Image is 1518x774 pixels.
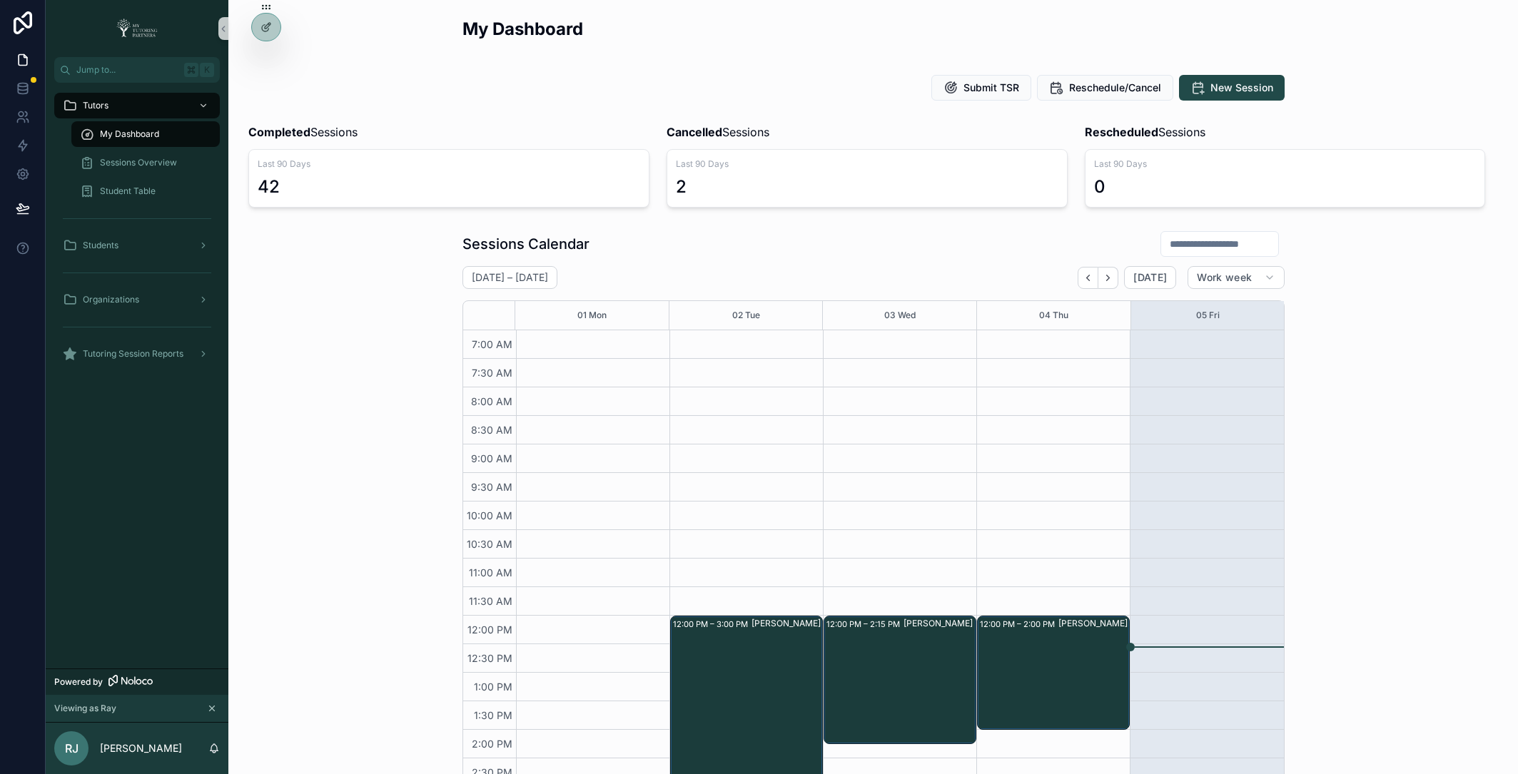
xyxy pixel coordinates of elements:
span: Submit TSR [963,81,1019,95]
span: 1:30 PM [470,709,516,721]
span: 7:30 AM [468,367,516,379]
div: 12:00 PM – 2:00 PM [980,617,1058,631]
span: Reschedule/Cancel [1069,81,1161,95]
span: Viewing as Ray [54,703,116,714]
span: RJ [65,740,79,757]
div: scrollable content [46,83,228,385]
span: Sessions Overview [100,157,177,168]
span: Tutoring Session Reports [83,348,183,360]
a: Sessions Overview [71,150,220,175]
span: Sessions [248,123,358,141]
div: 12:00 PM – 2:15 PM [826,617,904,631]
button: Jump to...K [54,57,220,83]
div: 0 [1094,175,1105,198]
h2: [DATE] – [DATE] [472,270,548,285]
span: Powered by [54,676,103,688]
span: Organizations [83,294,139,305]
a: Organizations [54,287,220,312]
span: Last 90 Days [1094,158,1477,170]
span: Students [83,240,118,251]
a: Tutoring Session Reports [54,341,220,367]
button: Work week [1188,266,1284,289]
span: 11:30 AM [465,595,516,607]
strong: Rescheduled [1085,125,1158,139]
span: 8:00 AM [467,395,516,407]
button: 04 Thu [1039,301,1068,330]
span: My Dashboard [100,128,159,140]
div: 12:00 PM – 2:15 PM[PERSON_NAME] [824,616,976,743]
span: 10:00 AM [463,509,516,521]
span: 12:30 PM [464,652,516,664]
span: 8:30 AM [467,424,516,436]
a: Powered by [46,668,228,695]
span: [DATE] [1133,271,1167,284]
button: Submit TSR [931,75,1031,101]
span: Work week [1197,271,1252,284]
span: 2:00 PM [468,738,516,750]
button: 03 Wed [884,301,916,330]
span: 7:00 AM [468,338,516,350]
strong: Cancelled [667,125,722,139]
div: 12:00 PM – 2:00 PM[PERSON_NAME] [978,616,1129,729]
button: 05 Fri [1196,301,1220,330]
button: 01 Mon [577,301,607,330]
span: Last 90 Days [676,158,1058,170]
span: 1:00 PM [470,681,516,693]
div: 2 [676,175,687,198]
a: Tutors [54,93,220,118]
span: Last 90 Days [258,158,640,170]
span: Sessions [667,123,769,141]
button: Reschedule/Cancel [1037,75,1173,101]
span: 9:30 AM [467,481,516,493]
button: [DATE] [1124,266,1176,289]
span: K [201,64,213,76]
span: 12:00 PM [464,623,516,636]
button: Next [1098,267,1118,289]
strong: Completed [248,125,310,139]
span: Jump to... [76,64,178,76]
h1: Sessions Calendar [462,234,590,254]
span: Student Table [100,185,156,197]
a: Student Table [71,178,220,204]
button: 02 Tue [732,301,760,330]
button: New Session [1179,75,1285,101]
span: 11:00 AM [465,566,516,579]
p: [PERSON_NAME] [100,741,182,755]
div: 42 [258,175,280,198]
span: 9:00 AM [467,452,516,464]
div: 12:00 PM – 3:00 PM [673,617,752,631]
a: My Dashboard [71,121,220,147]
button: Back [1078,267,1098,289]
div: [PERSON_NAME] [752,618,821,629]
img: App logo [112,17,162,40]
a: Students [54,233,220,258]
div: [PERSON_NAME] [904,618,975,629]
span: Tutors [83,100,108,111]
h2: My Dashboard [462,17,583,41]
span: New Session [1210,81,1273,95]
div: [PERSON_NAME] [1058,618,1128,629]
span: Sessions [1085,123,1205,141]
span: 10:30 AM [463,538,516,550]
